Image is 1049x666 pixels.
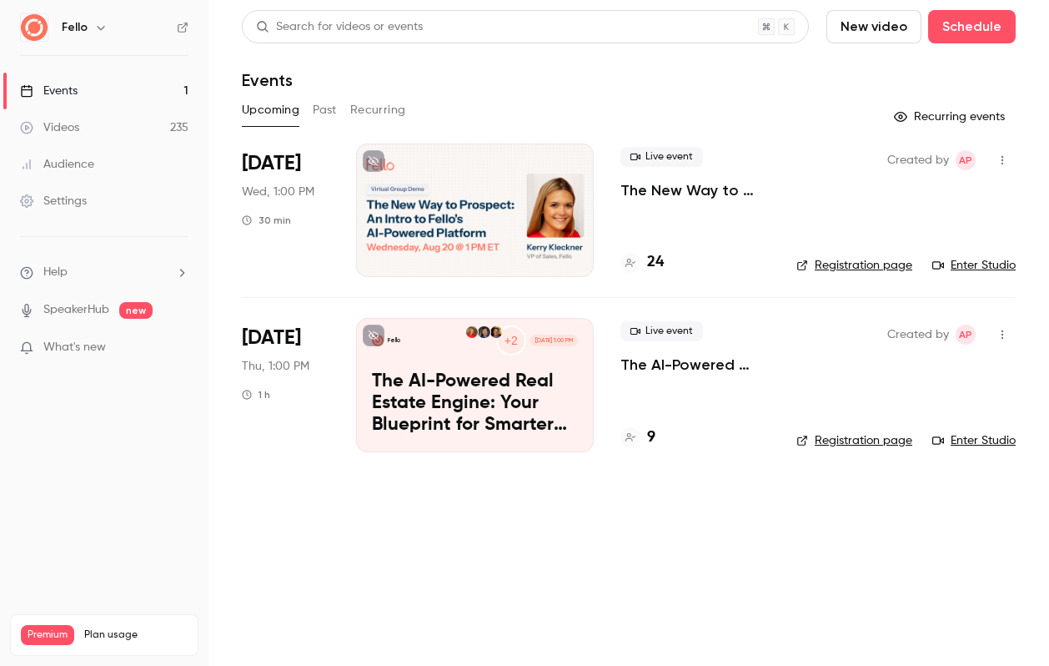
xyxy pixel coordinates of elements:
[620,180,770,200] a: The New Way to Prospect: An Intro to [PERSON_NAME]-Powered Platform
[956,150,976,170] span: Aayush Panjikar
[242,150,301,177] span: [DATE]
[886,103,1016,130] button: Recurring events
[620,251,664,274] a: 24
[932,257,1016,274] a: Enter Studio
[20,156,94,173] div: Audience
[43,264,68,281] span: Help
[21,625,74,645] span: Premium
[356,318,594,452] a: The AI-Powered Real Estate Engine: Your Blueprint for Smarter ConversionsFello+2Adam AkerblomTiff...
[20,193,87,209] div: Settings
[84,628,188,642] span: Plan usage
[530,335,577,346] span: [DATE] 1:00 PM
[796,257,912,274] a: Registration page
[242,358,309,375] span: Thu, 1:00 PM
[496,325,526,356] div: +2
[826,10,921,43] button: New video
[242,388,270,401] div: 1 h
[242,318,329,452] div: Aug 21 Thu, 1:00 PM (America/New York)
[932,432,1016,449] a: Enter Studio
[372,371,578,436] p: The AI-Powered Real Estate Engine: Your Blueprint for Smarter Conversions
[620,321,703,341] span: Live event
[959,325,972,345] span: AP
[647,251,664,274] h4: 24
[256,18,423,36] div: Search for videos or events
[350,97,406,124] button: Recurring
[242,70,293,90] h1: Events
[490,326,502,338] img: Adam Akerblom
[242,325,301,351] span: [DATE]
[242,144,329,277] div: Aug 20 Wed, 1:00 PM (America/New York)
[928,10,1016,43] button: Schedule
[313,97,337,124] button: Past
[466,326,478,338] img: Kerry Kleckner
[796,432,912,449] a: Registration page
[20,264,188,281] li: help-dropdown-opener
[242,214,291,227] div: 30 min
[242,184,314,200] span: Wed, 1:00 PM
[119,302,153,319] span: new
[20,83,78,99] div: Events
[62,19,88,36] h6: Fello
[620,147,703,167] span: Live event
[887,325,949,345] span: Created by
[959,150,972,170] span: AP
[647,426,655,449] h4: 9
[242,97,299,124] button: Upcoming
[21,14,48,41] img: Fello
[43,339,106,356] span: What's new
[43,301,109,319] a: SpeakerHub
[20,119,79,136] div: Videos
[620,426,655,449] a: 9
[887,150,949,170] span: Created by
[388,336,400,345] p: Fello
[956,325,976,345] span: Aayush Panjikar
[478,326,489,338] img: Tiffany Bryant Gelzinis
[620,355,770,375] a: The AI-Powered Real Estate Engine: Your Blueprint for Smarter Conversions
